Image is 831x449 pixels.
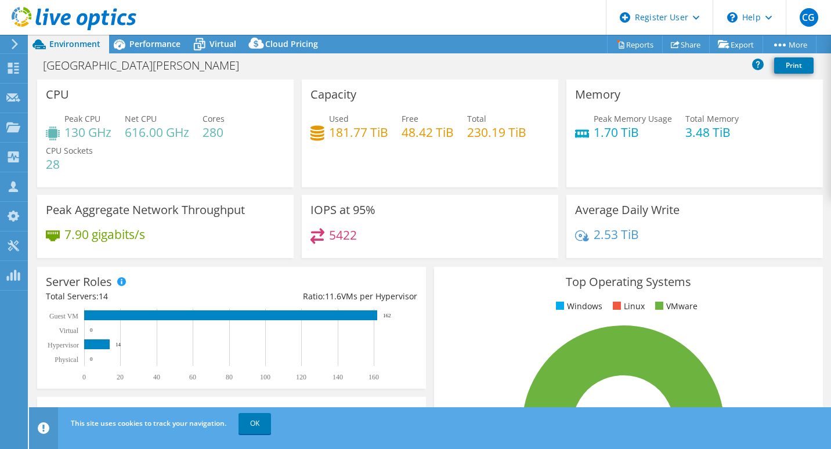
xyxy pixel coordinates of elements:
text: 140 [333,373,343,381]
span: Peak CPU [64,113,100,124]
h3: Capacity [310,88,356,101]
text: 100 [260,373,270,381]
span: Total [467,113,486,124]
h3: CPU [46,88,69,101]
h4: 181.77 TiB [329,126,388,139]
h3: Average Daily Write [575,204,680,216]
span: This site uses cookies to track your navigation. [71,418,226,428]
a: Reports [607,35,663,53]
text: 160 [368,373,379,381]
h3: Top Server Manufacturers [46,405,186,418]
text: Guest VM [49,312,78,320]
text: 20 [117,373,124,381]
span: Cores [203,113,225,124]
text: Hypervisor [48,341,79,349]
a: Export [709,35,763,53]
span: CPU Sockets [46,145,93,156]
svg: \n [727,12,738,23]
h4: 28 [46,158,93,171]
text: 0 [90,356,93,362]
h3: Memory [575,88,620,101]
h3: Top Operating Systems [443,276,814,288]
span: CG [800,8,818,27]
span: Peak Memory Usage [594,113,672,124]
text: 0 [82,373,86,381]
span: Net CPU [125,113,157,124]
h4: 2.53 TiB [594,228,639,241]
a: More [763,35,816,53]
h4: 230.19 TiB [467,126,526,139]
h4: 3.48 TiB [685,126,739,139]
span: Environment [49,38,100,49]
h4: 5422 [329,229,357,241]
text: 0 [90,327,93,333]
a: Print [774,57,814,74]
text: 40 [153,373,160,381]
div: Ratio: VMs per Hypervisor [232,290,417,303]
h3: Server Roles [46,276,112,288]
span: Cloud Pricing [265,38,318,49]
text: Virtual [59,327,79,335]
span: 11.6 [325,291,341,302]
text: 80 [226,373,233,381]
span: Performance [129,38,180,49]
h4: 616.00 GHz [125,126,189,139]
li: Linux [610,300,645,313]
a: OK [239,413,271,434]
span: Total Memory [685,113,739,124]
h4: 7.90 gigabits/s [64,228,145,241]
h4: 130 GHz [64,126,111,139]
li: VMware [652,300,698,313]
text: 60 [189,373,196,381]
text: 120 [296,373,306,381]
text: 14 [115,342,121,347]
span: 14 [99,291,108,302]
span: Free [402,113,418,124]
h3: IOPS at 95% [310,204,375,216]
text: 162 [383,313,391,318]
h4: 1.70 TiB [594,126,672,139]
a: Share [662,35,710,53]
text: Physical [55,356,78,364]
div: Total Servers: [46,290,232,303]
span: Used [329,113,349,124]
span: Virtual [209,38,236,49]
h3: Peak Aggregate Network Throughput [46,204,245,216]
li: Windows [553,300,602,313]
h1: [GEOGRAPHIC_DATA][PERSON_NAME] [38,59,257,72]
h4: 280 [203,126,225,139]
h4: 48.42 TiB [402,126,454,139]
